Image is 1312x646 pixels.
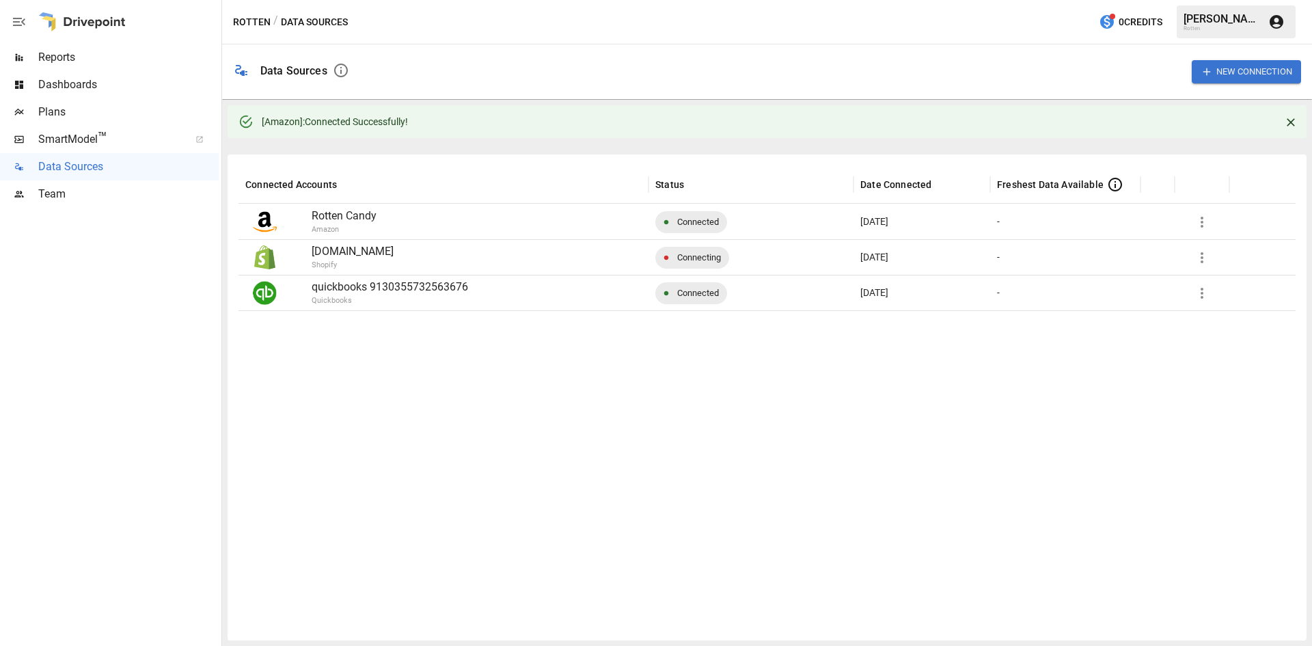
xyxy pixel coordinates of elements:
p: quickbooks 9130355732563676 [312,279,642,295]
button: 0Credits [1093,10,1168,35]
span: Connected [669,204,727,239]
span: Connecting [669,240,729,275]
span: Freshest Data Available [997,178,1104,191]
button: Sort [685,175,705,194]
div: Oct 01 2025 [853,275,990,310]
button: Sort [338,175,357,194]
img: Amazon Logo [253,210,277,234]
button: Sort [1183,175,1202,194]
span: 0 Credits [1119,14,1162,31]
span: Reports [38,49,219,66]
p: [DOMAIN_NAME] [312,243,642,260]
div: Data Sources [260,64,327,77]
img: Quickbooks Logo [253,281,277,305]
img: Shopify Logo [253,245,277,269]
button: Close [1281,112,1301,133]
span: SmartModel [38,131,180,148]
div: [ Amazon ]: Connected Successfully! [262,109,408,134]
button: New Connection [1192,60,1301,83]
p: Amazon [312,224,715,236]
span: Team [38,186,219,202]
p: Shopify [312,260,715,271]
div: Date Connected [860,179,931,190]
span: Data Sources [38,159,219,175]
div: Status [655,179,684,190]
div: [PERSON_NAME] [1184,12,1260,25]
div: Rotten [1184,25,1260,31]
div: Oct 01 2025 [853,239,990,275]
button: Rotten [233,14,271,31]
span: ™ [98,129,107,146]
div: Connected Accounts [245,179,337,190]
div: / [273,14,278,31]
p: Rotten Candy [312,208,642,224]
div: - [997,240,1000,275]
div: Oct 01 2025 [853,204,990,239]
span: Connected [669,275,727,310]
span: Plans [38,104,219,120]
p: Quickbooks [312,295,715,307]
button: Sort [1149,175,1168,194]
div: - [997,204,1000,239]
span: Dashboards [38,77,219,93]
div: - [997,275,1000,310]
button: Sort [933,175,952,194]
